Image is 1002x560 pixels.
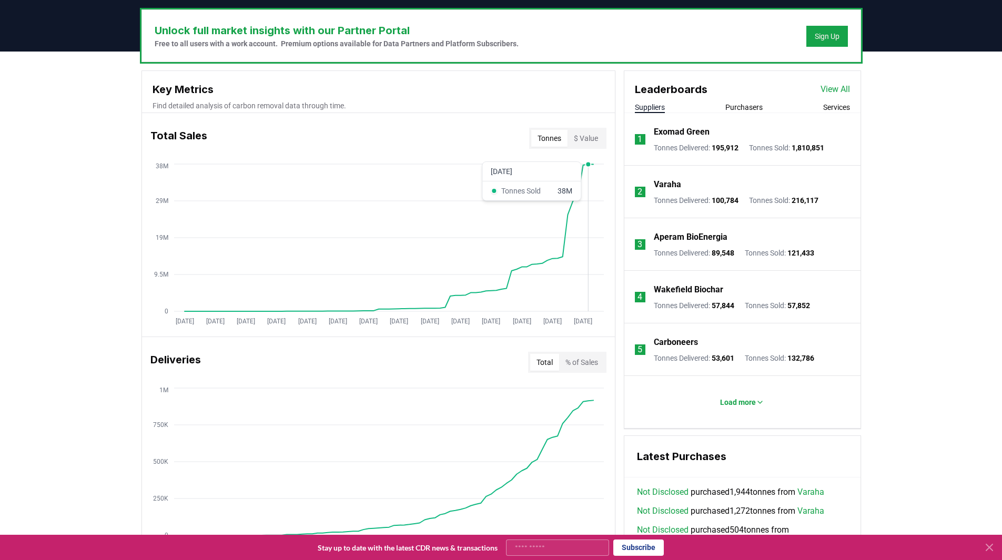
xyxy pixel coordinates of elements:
tspan: 500K [153,458,168,465]
tspan: [DATE] [512,318,531,325]
p: 5 [637,343,642,356]
tspan: 750K [153,421,168,429]
tspan: 29M [156,197,168,205]
span: 216,117 [792,196,818,205]
button: Purchasers [725,102,763,113]
button: % of Sales [559,354,604,371]
a: Carboneers [654,336,698,349]
p: 2 [637,186,642,198]
tspan: [DATE] [390,318,408,325]
a: Not Disclosed [637,524,689,536]
span: 89,548 [712,249,734,257]
span: 1,810,851 [792,144,824,152]
span: 57,852 [787,301,810,310]
a: Not Disclosed [637,505,689,517]
p: Find detailed analysis of carbon removal data through time. [153,100,604,111]
button: Tonnes [531,130,568,147]
tspan: [DATE] [543,318,561,325]
tspan: [DATE] [420,318,439,325]
h3: Leaderboards [635,82,707,97]
tspan: [DATE] [574,318,592,325]
a: Varaha [654,178,681,191]
span: purchased 1,944 tonnes from [637,486,824,498]
p: 4 [637,291,642,303]
a: Aperam BioEnergia [654,231,727,243]
tspan: 19M [156,234,168,241]
span: 57,844 [712,301,734,310]
h3: Key Metrics [153,82,604,97]
tspan: [DATE] [237,318,255,325]
tspan: [DATE] [482,318,500,325]
a: Exomad Green [654,126,710,138]
tspan: [DATE] [328,318,347,325]
p: Tonnes Sold : [749,195,818,206]
span: 100,784 [712,196,738,205]
span: 121,433 [787,249,814,257]
tspan: [DATE] [175,318,194,325]
h3: Unlock full market insights with our Partner Portal [155,23,519,38]
tspan: 1M [159,386,168,394]
span: 53,601 [712,354,734,362]
button: Services [823,102,850,113]
span: 132,786 [787,354,814,362]
a: Not Disclosed [637,486,689,498]
p: Load more [720,397,756,408]
p: Tonnes Sold : [745,353,814,363]
h3: Total Sales [150,128,207,149]
a: Wakefield Biochar [654,283,723,296]
tspan: [DATE] [267,318,286,325]
button: Load more [712,392,773,413]
h3: Deliveries [150,352,201,373]
p: Tonnes Delivered : [654,300,734,311]
button: Total [530,354,559,371]
a: View All [821,83,850,96]
tspan: 250K [153,495,168,502]
button: Sign Up [806,26,848,47]
button: Suppliers [635,102,665,113]
tspan: [DATE] [206,318,224,325]
p: Tonnes Sold : [745,248,814,258]
p: Tonnes Sold : [749,142,824,153]
tspan: 9.5M [154,271,168,278]
tspan: 0 [165,308,168,315]
tspan: [DATE] [359,318,378,325]
p: 3 [637,238,642,251]
a: Varaha [797,486,824,498]
span: purchased 504 tonnes from [637,524,848,549]
h3: Latest Purchases [637,449,848,464]
tspan: 38M [156,162,168,170]
p: Tonnes Delivered : [654,195,738,206]
tspan: 0 [165,532,168,539]
a: Sign Up [815,31,839,42]
p: Tonnes Delivered : [654,353,734,363]
p: Tonnes Delivered : [654,248,734,258]
p: Tonnes Delivered : [654,142,738,153]
button: $ Value [568,130,604,147]
tspan: [DATE] [451,318,469,325]
p: Tonnes Sold : [745,300,810,311]
p: 1 [637,133,642,146]
tspan: [DATE] [298,318,316,325]
span: purchased 1,272 tonnes from [637,505,824,517]
a: Varaha [797,505,824,517]
p: Free to all users with a work account. Premium options available for Data Partners and Platform S... [155,38,519,49]
span: 195,912 [712,144,738,152]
